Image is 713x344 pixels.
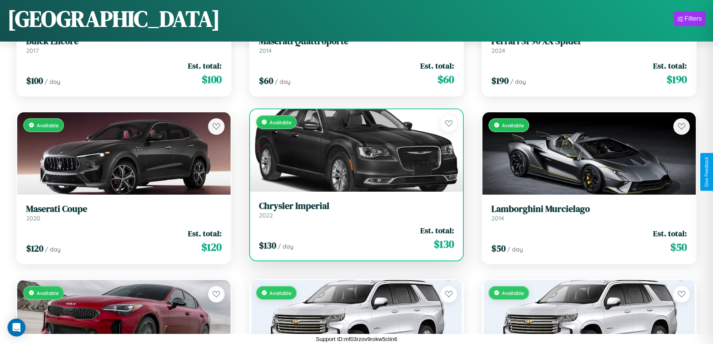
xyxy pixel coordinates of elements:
[507,246,523,253] span: / day
[491,36,687,54] a: Ferrari SF90 XX Spider2024
[653,228,687,239] span: Est. total:
[188,228,222,239] span: Est. total:
[26,47,39,54] span: 2017
[202,72,222,87] span: $ 100
[491,47,505,54] span: 2024
[37,290,59,296] span: Available
[502,122,524,128] span: Available
[259,36,454,54] a: Maserati Quattroporte2014
[259,239,276,252] span: $ 130
[269,290,292,296] span: Available
[26,204,222,214] h3: Maserati Coupe
[26,36,222,47] h3: Buick Encore
[37,122,59,128] span: Available
[26,74,43,87] span: $ 100
[45,246,61,253] span: / day
[491,74,509,87] span: $ 190
[502,290,524,296] span: Available
[653,60,687,71] span: Est. total:
[259,201,454,219] a: Chrysler Imperial2022
[188,60,222,71] span: Est. total:
[269,119,292,125] span: Available
[685,15,702,22] div: Filters
[420,225,454,236] span: Est. total:
[259,47,272,54] span: 2014
[275,78,290,85] span: / day
[438,72,454,87] span: $ 60
[510,78,526,85] span: / day
[278,243,293,250] span: / day
[201,240,222,255] span: $ 120
[667,72,687,87] span: $ 190
[491,36,687,47] h3: Ferrari SF90 XX Spider
[491,242,506,255] span: $ 50
[704,157,709,187] div: Give Feedback
[316,334,397,344] p: Support ID: mf03rzov9rokw5ctin6
[26,204,222,222] a: Maserati Coupe2020
[670,240,687,255] span: $ 50
[45,78,60,85] span: / day
[491,214,504,222] span: 2014
[7,319,25,337] div: Open Intercom Messenger
[26,214,40,222] span: 2020
[259,201,454,211] h3: Chrysler Imperial
[259,36,454,47] h3: Maserati Quattroporte
[26,242,43,255] span: $ 120
[7,3,220,34] h1: [GEOGRAPHIC_DATA]
[420,60,454,71] span: Est. total:
[674,11,706,26] button: Filters
[259,211,273,219] span: 2022
[491,204,687,222] a: Lamborghini Murcielago2014
[26,36,222,54] a: Buick Encore2017
[491,204,687,214] h3: Lamborghini Murcielago
[434,237,454,252] span: $ 130
[259,74,273,87] span: $ 60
